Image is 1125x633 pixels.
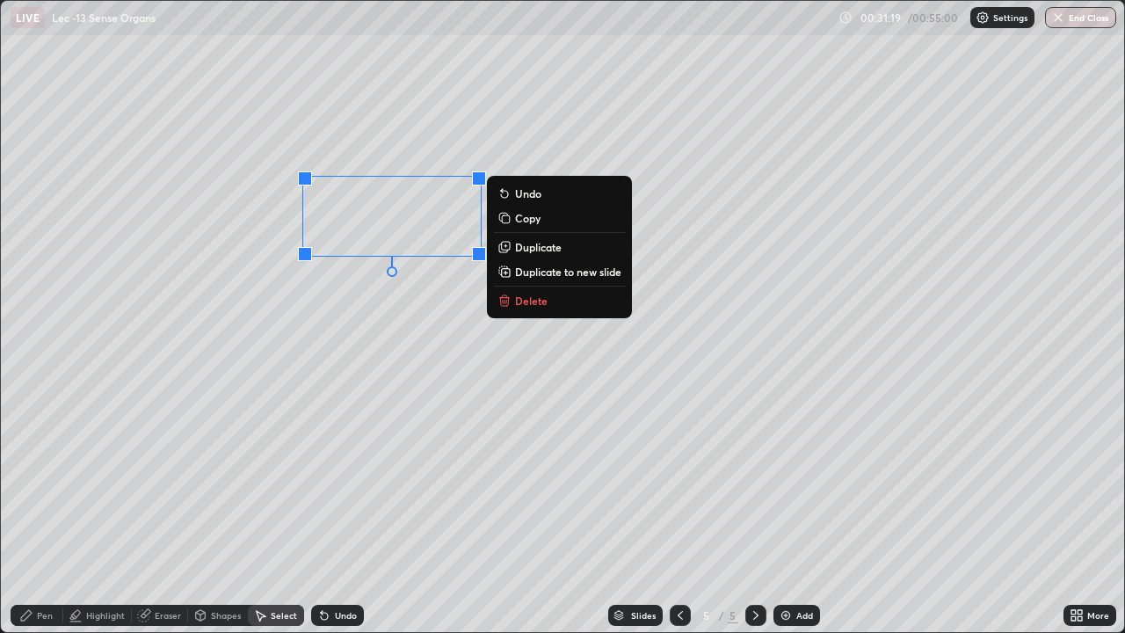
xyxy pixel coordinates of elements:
[1051,11,1065,25] img: end-class-cross
[16,11,40,25] p: LIVE
[155,611,181,620] div: Eraser
[494,207,625,229] button: Copy
[211,611,241,620] div: Shapes
[494,261,625,282] button: Duplicate to new slide
[494,183,625,204] button: Undo
[515,265,621,279] p: Duplicate to new slide
[494,236,625,258] button: Duplicate
[631,611,656,620] div: Slides
[494,290,625,311] button: Delete
[976,11,990,25] img: class-settings-icons
[728,608,738,623] div: 5
[779,608,793,622] img: add-slide-button
[37,611,53,620] div: Pen
[271,611,297,620] div: Select
[335,611,357,620] div: Undo
[993,13,1027,22] p: Settings
[86,611,125,620] div: Highlight
[515,211,541,225] p: Copy
[1045,7,1116,28] button: End Class
[1087,611,1109,620] div: More
[796,611,813,620] div: Add
[515,294,548,308] p: Delete
[52,11,156,25] p: Lec -13 Sense Organs
[515,186,541,200] p: Undo
[515,240,562,254] p: Duplicate
[698,610,715,621] div: 5
[719,610,724,621] div: /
